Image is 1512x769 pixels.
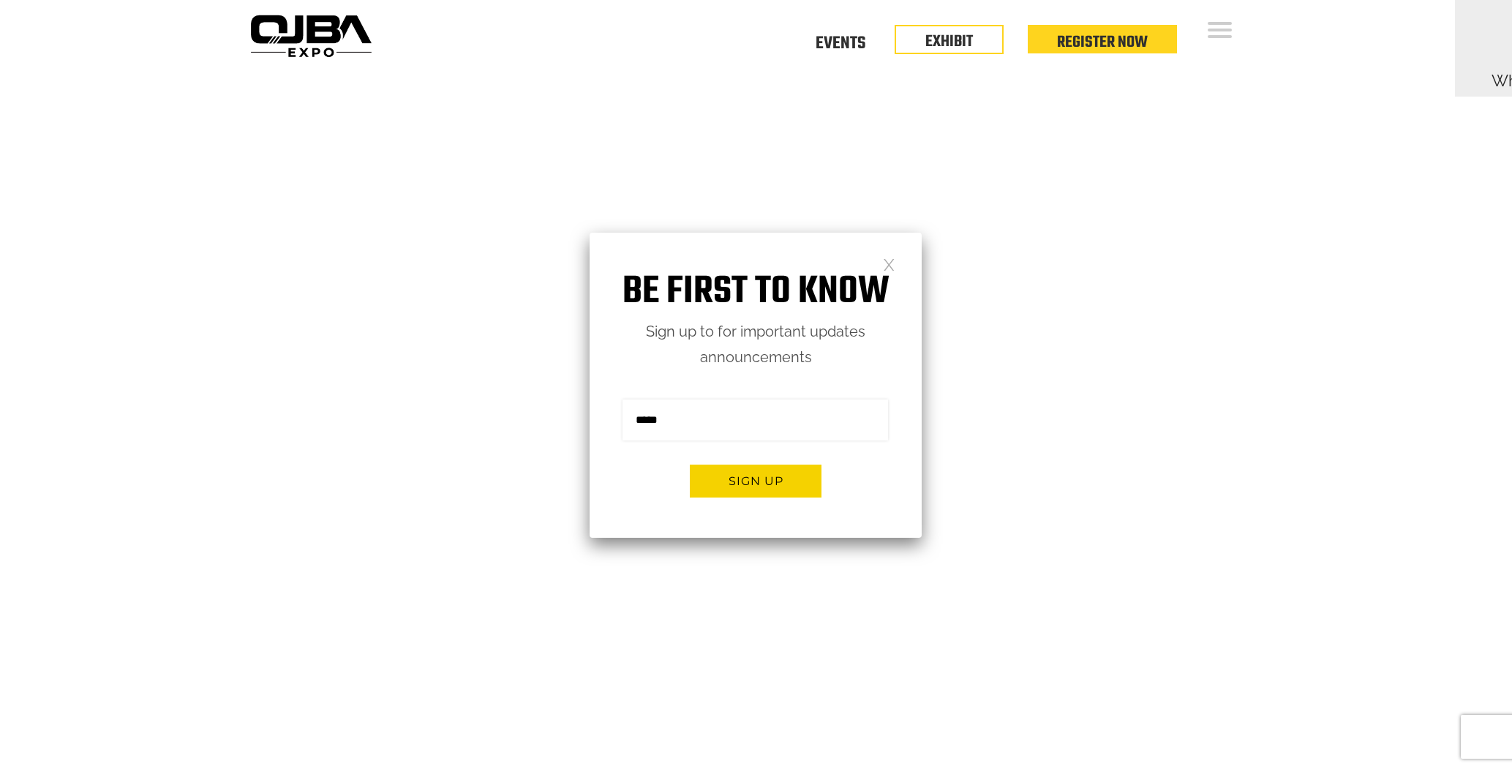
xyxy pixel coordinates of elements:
[1057,30,1148,55] a: Register Now
[590,319,922,370] p: Sign up to for important updates announcements
[590,269,922,315] h1: Be first to know
[925,29,973,54] a: EXHIBIT
[883,258,895,270] a: Close
[690,465,821,498] button: Sign up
